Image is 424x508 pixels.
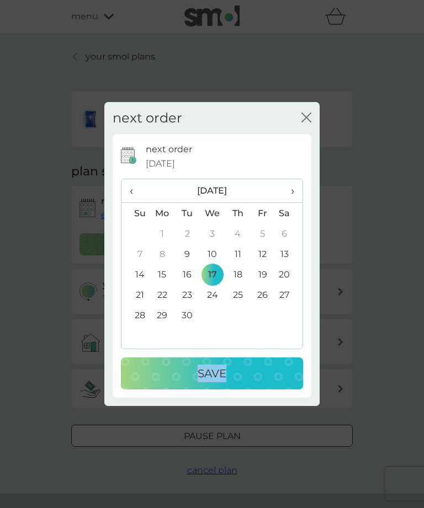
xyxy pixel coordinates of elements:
td: 29 [150,305,175,325]
th: Sa [275,203,303,224]
p: Save [198,365,226,382]
td: 5 [250,223,275,244]
td: 26 [250,285,275,305]
td: 20 [275,264,303,285]
td: 14 [121,264,150,285]
td: 1 [150,223,175,244]
th: Fr [250,203,275,224]
td: 6 [275,223,303,244]
td: 19 [250,264,275,285]
td: 22 [150,285,175,305]
span: › [283,179,294,202]
td: 21 [121,285,150,305]
td: 17 [200,264,225,285]
th: Su [121,203,150,224]
th: Tu [175,203,200,224]
th: We [200,203,225,224]
td: 3 [200,223,225,244]
span: [DATE] [146,157,175,171]
p: next order [146,142,192,157]
td: 4 [225,223,250,244]
td: 7 [121,244,150,264]
td: 10 [200,244,225,264]
h2: next order [113,110,182,126]
td: 11 [225,244,250,264]
span: ‹ [130,179,141,202]
td: 16 [175,264,200,285]
button: Save [121,357,303,389]
td: 12 [250,244,275,264]
th: Mo [150,203,175,224]
th: [DATE] [150,179,275,203]
td: 27 [275,285,303,305]
td: 24 [200,285,225,305]
td: 25 [225,285,250,305]
td: 2 [175,223,200,244]
td: 13 [275,244,303,264]
th: Th [225,203,250,224]
td: 8 [150,244,175,264]
button: close [301,113,311,124]
td: 30 [175,305,200,325]
td: 28 [121,305,150,325]
td: 9 [175,244,200,264]
td: 18 [225,264,250,285]
td: 23 [175,285,200,305]
td: 15 [150,264,175,285]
